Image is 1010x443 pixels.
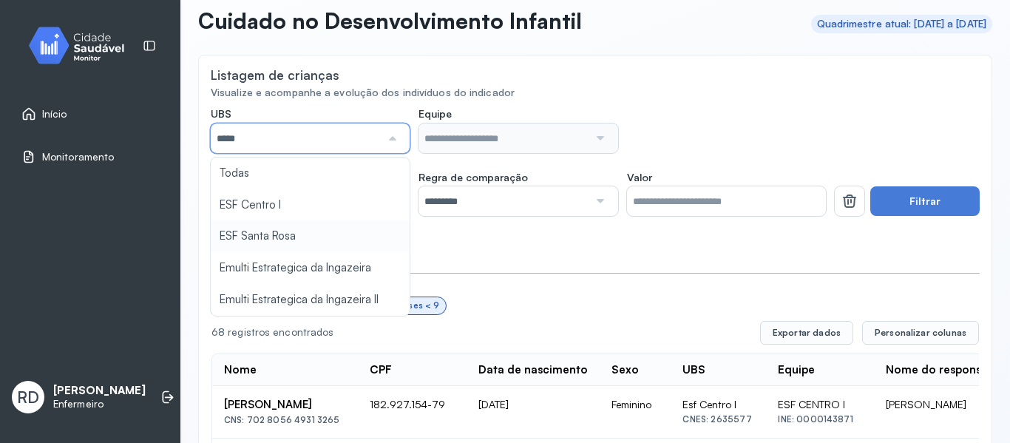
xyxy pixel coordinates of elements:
[682,363,705,377] div: UBS
[358,386,467,438] td: 182.927.154-79
[224,398,346,412] div: [PERSON_NAME]
[778,363,815,377] div: Equipe
[875,327,966,339] span: Personalizar colunas
[53,398,146,410] p: Enfermeiro
[478,363,588,377] div: Data de nascimento
[760,321,853,345] button: Exportar dados
[211,107,231,121] span: UBS
[211,87,980,99] div: Visualize e acompanhe a evolução dos indivíduos do indicador
[418,171,528,184] span: Regra de comparação
[21,149,159,164] a: Monitoramento
[211,220,410,252] li: ESF Santa Rosa
[778,414,862,425] div: INE: 0000143871
[224,363,257,377] div: Nome
[467,386,600,438] td: [DATE]
[600,386,671,438] td: Feminino
[682,398,754,411] div: Esf Centro I
[370,363,392,377] div: CPF
[16,24,149,67] img: monitor.svg
[21,106,159,121] a: Início
[211,326,748,339] div: 68 registros encontrados
[198,7,582,34] p: Cuidado no Desenvolvimento Infantil
[211,189,410,221] li: ESF Centro I
[778,398,862,411] div: ESF CENTRO I
[211,67,339,83] div: Listagem de crianças
[886,363,1003,377] div: Nome do responsável
[870,186,980,216] button: Filtrar
[224,415,346,425] div: CNS: 702 8056 4931 3265
[211,158,410,189] li: Todas
[211,252,410,284] li: Emulti Estrategica da Ingazeira
[17,388,39,407] span: RD
[682,414,754,425] div: CNES: 2635577
[627,171,652,184] span: Valor
[418,107,452,121] span: Equipe
[42,108,67,121] span: Início
[862,321,979,345] button: Personalizar colunas
[611,363,639,377] div: Sexo
[53,384,146,398] p: [PERSON_NAME]
[211,284,410,316] li: Emulti Estrategica da Ingazeira II
[42,151,114,163] span: Monitoramento
[817,18,987,30] div: Quadrimestre atual: [DATE] a [DATE]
